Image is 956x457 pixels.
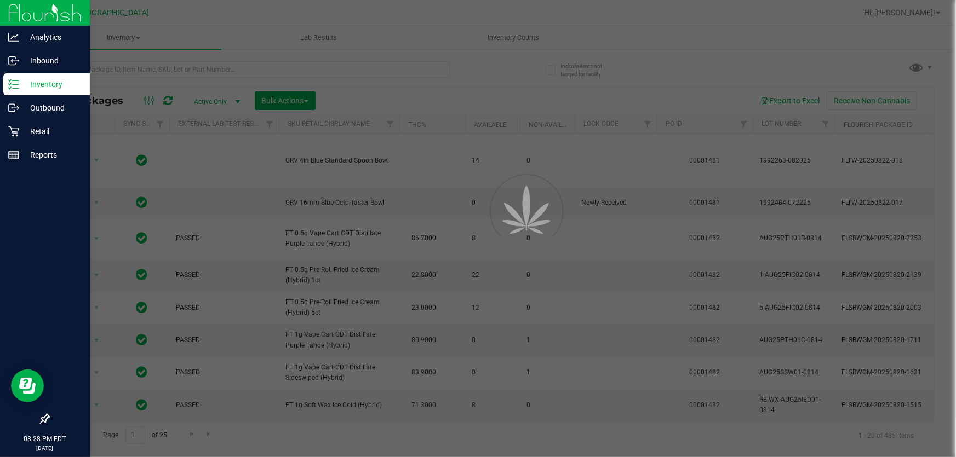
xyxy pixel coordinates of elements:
[19,148,85,161] p: Reports
[5,444,85,452] p: [DATE]
[19,54,85,67] p: Inbound
[19,125,85,138] p: Retail
[19,101,85,114] p: Outbound
[8,32,19,43] inline-svg: Analytics
[8,102,19,113] inline-svg: Outbound
[8,149,19,160] inline-svg: Reports
[5,434,85,444] p: 08:28 PM EDT
[8,79,19,90] inline-svg: Inventory
[8,55,19,66] inline-svg: Inbound
[8,126,19,137] inline-svg: Retail
[11,369,44,402] iframe: Resource center
[19,31,85,44] p: Analytics
[19,78,85,91] p: Inventory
